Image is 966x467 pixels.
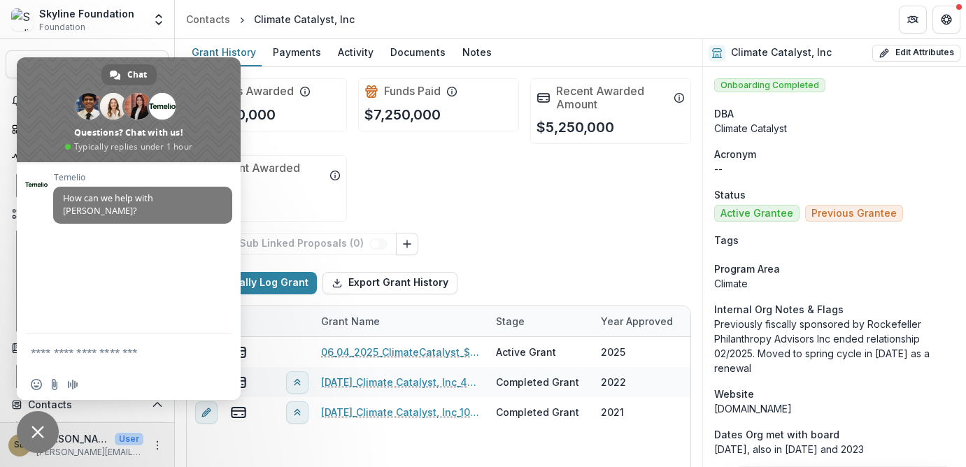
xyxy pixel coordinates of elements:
a: Chat [101,64,157,85]
button: Open Contacts [6,394,169,416]
div: 2021 [601,405,624,419]
div: Completed Grant [496,375,579,389]
div: Stage [488,314,533,329]
p: [PERSON_NAME] [36,431,109,446]
div: Documents [385,42,451,62]
span: DBA [714,106,734,121]
a: Close chat [17,411,59,453]
div: Grant Name [313,306,488,336]
button: Export Grant History [322,272,457,294]
p: User [115,433,143,445]
a: Documents [385,39,451,66]
button: View linked parent [286,401,308,423]
span: Onboarding Completed [714,78,825,92]
button: Open Activity [6,146,169,168]
div: Climate Catalyst [714,121,955,136]
a: [DOMAIN_NAME] [714,403,792,415]
button: Search... [6,50,169,78]
img: Skyline Foundation [11,8,34,31]
p: -- [714,161,955,176]
div: 2022 [601,375,626,389]
button: edit [195,401,218,423]
button: Open Documents [6,337,169,359]
h2: Funds Awarded [212,85,294,98]
span: Insert an emoji [31,379,42,390]
h2: Recent Awarded Date [212,161,324,188]
button: Link Grants [396,233,418,255]
span: Internal Org Notes & Flags [714,302,844,317]
a: Payments [267,39,327,66]
span: Chat [127,64,147,85]
h2: Funds Paid [384,85,441,98]
p: [PERSON_NAME][EMAIL_ADDRESS][DOMAIN_NAME] [36,446,143,459]
button: Open Workflows [6,203,169,225]
h2: Recent Awarded Amount [556,85,668,111]
div: 2025 [601,345,625,359]
span: Website [714,387,754,401]
div: Grant History [186,42,262,62]
div: Grant Name [313,314,388,329]
button: Manually Log Grant [186,272,317,294]
span: Acronym [714,147,756,161]
button: view-payments [230,403,247,420]
span: Foundation [39,21,85,34]
nav: breadcrumb [180,9,360,29]
h2: Climate Catalyst, Inc [731,47,832,59]
span: How can we help with [PERSON_NAME]? [63,192,153,217]
a: 06_04_2025_ClimateCatalyst_$5,250,000 [321,345,479,359]
span: Dates Org met with board [714,427,839,442]
button: Partners [899,6,927,34]
a: Grant History [186,39,262,66]
a: [DATE]_Climate Catalyst, Inc_4500000 [321,375,479,389]
p: $5,250,000 [537,117,614,138]
p: [DATE], also in [DATE] and 2023 [714,442,955,457]
a: Grantees [22,422,169,445]
div: Skyline Foundation [39,6,134,21]
a: Activity [332,39,379,66]
span: Send a file [49,379,60,390]
button: Edit Attributes [872,45,960,62]
span: Active Grantee [720,208,793,220]
a: Contacts [180,9,236,29]
div: Shereen D’Souza [14,440,26,450]
div: Activity [332,42,379,62]
button: View linked parent [286,371,308,393]
p: Climate [714,276,955,291]
div: Active Grant [496,345,556,359]
div: Stage [488,306,592,336]
div: Climate Catalyst, Inc [254,12,355,27]
textarea: Compose your message... [31,334,199,369]
div: Year approved [592,306,697,336]
div: Notes [457,42,497,62]
span: Previous Grantee [811,208,897,220]
span: Status [714,187,746,202]
button: View Sub Linked Proposals (0) [186,233,397,255]
button: Get Help [932,6,960,34]
div: Completed Grant [496,405,579,419]
div: ⌘ + K [129,57,157,72]
p: View Sub Linked Proposals ( 0 ) [212,238,369,250]
a: Notes [457,39,497,66]
p: Previously fiscally sponsored by Rockefeller Philanthropy Advisors Inc ended relationship 02/2025... [714,317,955,375]
button: Notifications446 [6,89,169,112]
a: [DATE]_Climate Catalyst, Inc_1000000 [321,405,479,419]
span: Tags [714,233,739,247]
div: Year approved [592,314,681,329]
span: Audio message [67,379,78,390]
button: More [149,437,166,454]
a: Dashboard [6,117,169,141]
span: Contacts [28,399,146,411]
div: Payments [267,42,327,62]
span: Program Area [714,261,780,276]
p: $7,250,000 [364,104,441,125]
div: Contacts [186,12,230,27]
button: Open entity switcher [149,6,169,34]
span: Temelio [53,173,232,182]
